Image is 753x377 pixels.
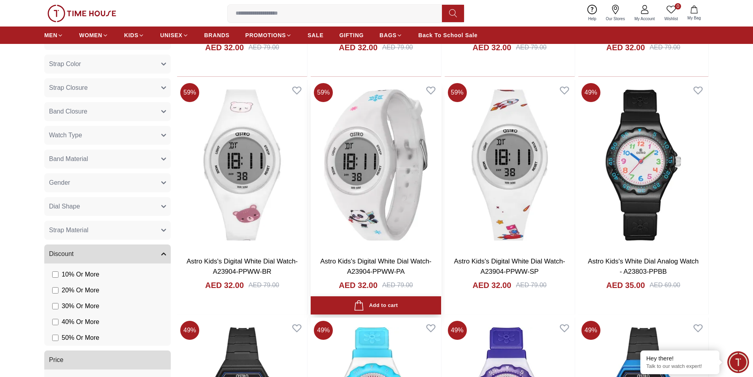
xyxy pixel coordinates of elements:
div: AED 79.00 [249,280,279,290]
button: Price [44,350,171,369]
button: Strap Closure [44,78,171,97]
span: 0 [675,3,681,9]
button: Discount [44,244,171,263]
span: GIFTING [339,31,364,39]
span: My Bag [684,15,704,21]
img: ... [47,5,116,22]
span: Watch Type [49,131,82,140]
div: AED 69.00 [650,280,680,290]
span: Strap Material [49,225,89,235]
span: 30 % Or More [62,301,99,311]
button: Band Closure [44,102,171,121]
h4: AED 32.00 [205,42,244,53]
span: Gender [49,178,70,188]
div: AED 79.00 [382,43,413,52]
span: Discount [49,249,74,259]
div: Hey there! [646,354,713,362]
a: Astro Kids's White Dial Analog Watch - A23803-PPBB [578,80,708,250]
a: WOMEN [79,28,108,42]
input: 10% Or More [52,271,59,278]
input: 20% Or More [52,287,59,294]
span: PROMOTIONS [245,31,286,39]
a: SALE [308,28,323,42]
img: Astro Kids's Digital White Dial Watch-A23904-PPWW-BR [177,80,307,250]
span: 59 % [314,83,333,102]
button: Dial Shape [44,197,171,216]
a: UNISEX [160,28,188,42]
img: Astro Kids's Digital White Dial Watch-A23904-PPWW-SP [445,80,575,250]
span: BRANDS [204,31,230,39]
span: 50 % Or More [62,333,99,343]
span: 49 % [581,321,600,340]
h4: AED 35.00 [606,280,645,291]
a: Astro Kids's Digital White Dial Watch-A23904-PPWW-PA [320,258,431,275]
button: Band Material [44,150,171,169]
a: Our Stores [601,3,630,23]
span: My Account [631,16,658,22]
span: 49 % [581,83,600,102]
h4: AED 32.00 [473,280,511,291]
span: UNISEX [160,31,182,39]
span: Band Material [49,154,88,164]
a: PROMOTIONS [245,28,292,42]
a: Help [583,3,601,23]
a: GIFTING [339,28,364,42]
a: MEN [44,28,63,42]
span: Wishlist [661,16,681,22]
span: Our Stores [603,16,628,22]
span: 59 % [448,83,467,102]
span: 49 % [180,321,199,340]
input: 40% Or More [52,319,59,325]
div: AED 79.00 [516,43,546,52]
div: AED 79.00 [650,43,680,52]
button: My Bag [683,4,706,23]
span: WOMEN [79,31,102,39]
h4: AED 32.00 [339,42,377,53]
img: Astro Kids's Digital White Dial Watch-A23904-PPWW-PA [311,80,441,250]
a: Back To School Sale [418,28,477,42]
h4: AED 32.00 [205,280,244,291]
span: SALE [308,31,323,39]
span: 20 % Or More [62,286,99,295]
span: KIDS [124,31,138,39]
h4: AED 32.00 [606,42,645,53]
div: Chat Widget [727,351,749,373]
span: 10 % Or More [62,270,99,279]
span: Band Closure [49,107,87,116]
a: Astro Kids's White Dial Analog Watch - A23803-PPBB [588,258,698,275]
span: Strap Closure [49,83,88,93]
button: Gender [44,173,171,192]
span: 49 % [314,321,333,340]
div: Add to cart [354,300,398,311]
span: 59 % [180,83,199,102]
a: BAGS [379,28,402,42]
div: AED 79.00 [382,280,413,290]
p: Talk to our watch expert! [646,363,713,370]
a: 0Wishlist [660,3,683,23]
a: BRANDS [204,28,230,42]
div: AED 79.00 [249,43,279,52]
span: 40 % Or More [62,317,99,327]
a: KIDS [124,28,144,42]
button: Strap Material [44,221,171,240]
button: Add to cart [311,296,441,315]
button: Strap Color [44,55,171,74]
h4: AED 32.00 [339,280,377,291]
span: 49 % [448,321,467,340]
input: 50% Or More [52,335,59,341]
a: Astro Kids's Digital White Dial Watch-A23904-PPWW-BR [187,258,298,275]
span: Price [49,355,63,365]
div: AED 79.00 [516,280,546,290]
span: Dial Shape [49,202,80,211]
span: MEN [44,31,57,39]
span: Strap Color [49,59,81,69]
span: Back To School Sale [418,31,477,39]
span: BAGS [379,31,396,39]
h4: AED 32.00 [473,42,511,53]
input: 30% Or More [52,303,59,309]
span: Help [585,16,600,22]
button: Watch Type [44,126,171,145]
